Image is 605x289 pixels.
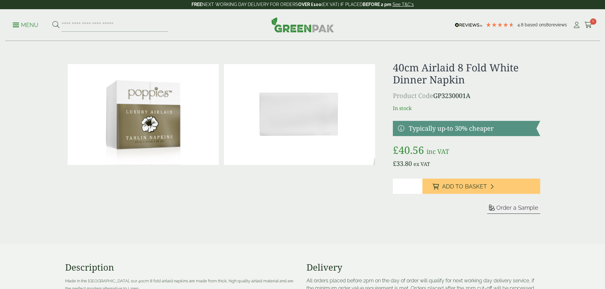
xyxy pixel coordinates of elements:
[393,91,540,101] p: GP3230001A
[68,64,219,165] img: 4048WH 40cm 8 Fold Tablin White Pack
[496,204,538,211] span: Order a Sample
[427,147,449,156] span: inc VAT
[13,21,38,29] p: Menu
[393,104,540,112] p: In stock
[363,2,391,7] strong: BEFORE 2 pm
[393,2,414,7] a: See T&C's
[393,143,424,157] bdi: 40.56
[393,159,412,168] bdi: 33.80
[298,2,321,7] strong: OVER £100
[393,91,433,100] span: Product Code
[413,161,430,167] span: ex VAT
[224,64,375,165] img: 40cm White Airlaid 8 Fold Dinner Napkin Full Case 0
[65,262,299,273] h3: Description
[584,22,592,28] i: Cart
[590,18,596,25] span: 0
[306,262,540,273] h3: Delivery
[525,22,544,27] span: Based on
[573,22,581,28] i: My Account
[517,22,525,27] span: 4.8
[455,23,482,27] img: REVIEWS.io
[271,17,334,32] img: GreenPak Supplies
[486,22,514,28] div: 4.78 Stars
[192,2,202,7] strong: FREE
[13,21,38,28] a: Menu
[551,22,567,27] span: reviews
[393,143,399,157] span: £
[393,159,396,168] span: £
[584,20,592,30] a: 0
[422,179,540,194] button: Add to Basket
[442,183,487,190] span: Add to Basket
[487,204,540,214] button: Order a Sample
[544,22,551,27] span: 180
[393,62,540,86] h1: 40cm Airlaid 8 Fold White Dinner Napkin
